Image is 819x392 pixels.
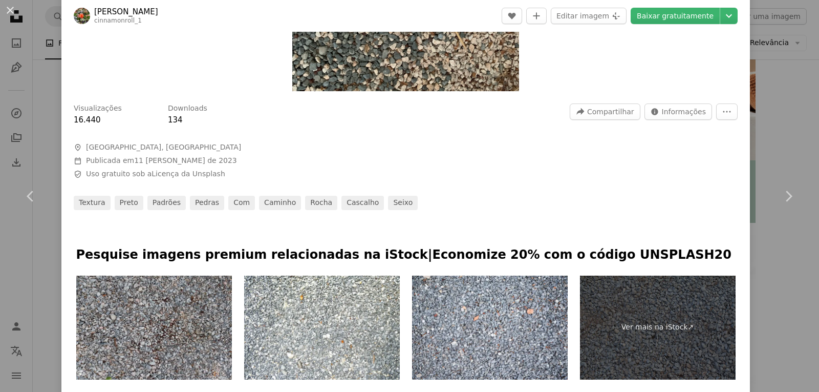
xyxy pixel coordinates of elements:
button: Adicionar à coleção [526,8,547,24]
a: rocha [305,196,337,210]
button: Editar imagem [551,8,627,24]
img: Fundos da rocha e da pedra [76,276,232,380]
a: Ver mais na iStock↗ [580,276,736,380]
h3: Downloads [168,104,207,114]
button: Estatísticas desta imagem [644,104,712,120]
span: [GEOGRAPHIC_DATA], [GEOGRAPHIC_DATA] [86,142,241,153]
a: caminho [259,196,301,210]
a: Próximo [758,147,819,245]
a: seixo [388,196,418,210]
span: 16.440 [74,115,101,125]
img: Chão de pedra cinza [244,276,400,380]
span: Compartilhar [587,104,634,119]
a: textura [74,196,111,210]
span: Publicada em [86,156,237,164]
img: Ir para o perfil de Luuk Eckardt [74,8,90,24]
h3: Visualizações [74,104,122,114]
button: Compartilhar esta imagem [570,104,640,120]
a: Licença da Unsplash [152,170,225,178]
img: Pequeno fundo de pedra [412,276,568,380]
button: Mais ações [716,104,738,120]
span: Informações [662,104,706,119]
time: 11 de agosto de 2023 às 10:19:54 BRT [134,156,237,164]
a: Pedras [190,196,224,210]
span: Uso gratuito sob a [86,169,225,179]
button: Escolha o tamanho do download [720,8,738,24]
p: Pesquise imagens premium relacionadas na iStock | Economize 20% com o código UNSPLASH20 [76,247,736,263]
span: 134 [168,115,183,125]
a: [PERSON_NAME] [94,7,158,17]
a: cascalho [341,196,384,210]
button: Curtir [502,8,522,24]
a: Padrões [147,196,186,210]
a: preto [115,196,143,210]
a: Baixar gratuitamente [631,8,720,24]
a: cinnamonroll_1 [94,17,142,24]
a: com [228,196,255,210]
